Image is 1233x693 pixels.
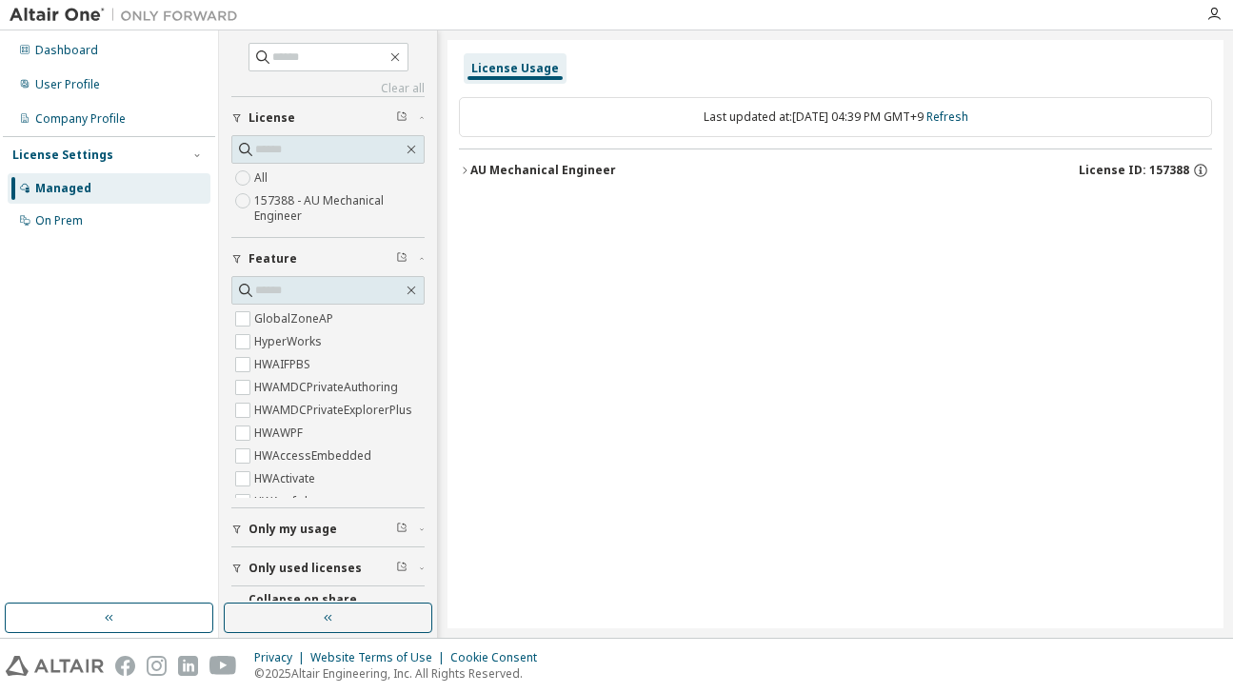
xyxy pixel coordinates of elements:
img: Altair One [10,6,248,25]
img: altair_logo.svg [6,656,104,676]
a: Refresh [926,109,968,125]
div: Privacy [254,650,310,665]
span: Collapse on share string [249,592,396,623]
div: User Profile [35,77,100,92]
div: Website Terms of Use [310,650,450,665]
span: Only used licenses [249,561,362,576]
div: Company Profile [35,111,126,127]
label: HWAccessEmbedded [254,445,375,467]
span: Clear filter [396,522,408,537]
a: Clear all [231,81,425,96]
button: License [231,97,425,139]
button: Only my usage [231,508,425,550]
label: HWAMDCPrivateExplorerPlus [254,399,416,422]
span: Feature [249,251,297,267]
div: Last updated at: [DATE] 04:39 PM GMT+9 [459,97,1212,137]
img: linkedin.svg [178,656,198,676]
label: GlobalZoneAP [254,307,337,330]
span: License [249,110,295,126]
div: License Settings [12,148,113,163]
img: facebook.svg [115,656,135,676]
span: Clear filter [396,110,408,126]
div: License Usage [471,61,559,76]
span: License ID: 157388 [1079,163,1189,178]
label: HWAcufwh [254,490,315,513]
div: On Prem [35,213,83,228]
label: HWAIFPBS [254,353,314,376]
button: AU Mechanical EngineerLicense ID: 157388 [459,149,1212,191]
span: Clear filter [396,561,408,576]
label: 157388 - AU Mechanical Engineer [254,189,425,228]
img: instagram.svg [147,656,167,676]
button: Feature [231,238,425,280]
span: Clear filter [396,600,408,615]
div: Cookie Consent [450,650,548,665]
div: Dashboard [35,43,98,58]
div: Managed [35,181,91,196]
div: AU Mechanical Engineer [470,163,616,178]
span: Clear filter [396,251,408,267]
span: Only my usage [249,522,337,537]
label: All [254,167,271,189]
label: HyperWorks [254,330,326,353]
label: HWAMDCPrivateAuthoring [254,376,402,399]
button: Only used licenses [231,547,425,589]
p: © 2025 Altair Engineering, Inc. All Rights Reserved. [254,665,548,682]
img: youtube.svg [209,656,237,676]
label: HWAWPF [254,422,307,445]
label: HWActivate [254,467,319,490]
